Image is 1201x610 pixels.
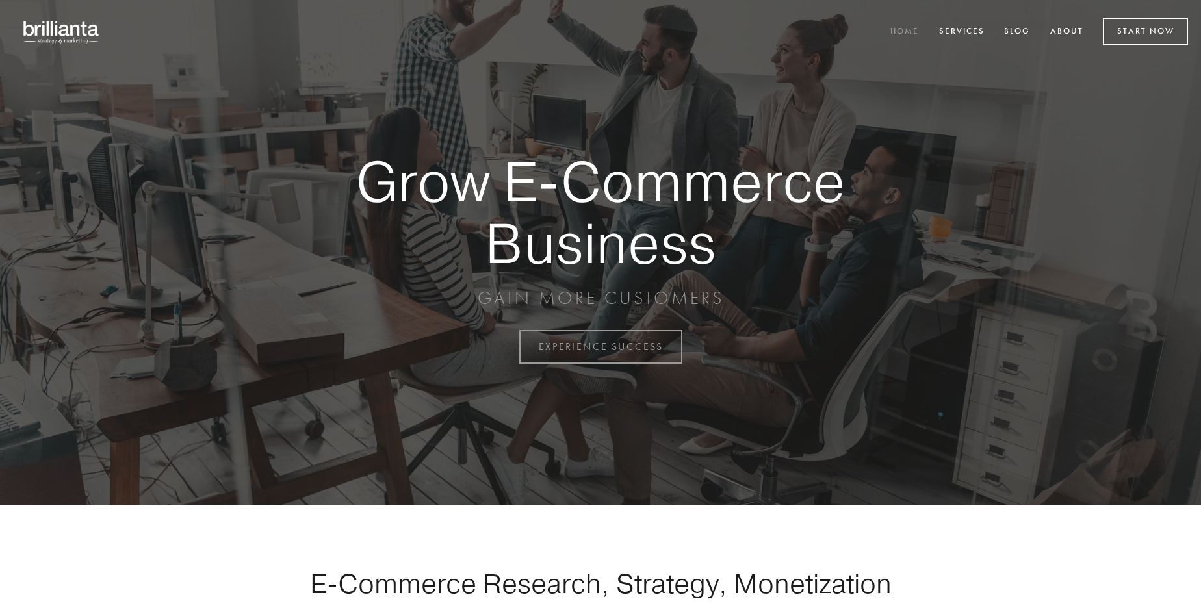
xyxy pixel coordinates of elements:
img: brillianta - research, strategy, marketing [13,13,110,51]
strong: Grow E-Commerce Business [311,151,890,273]
h1: E-Commerce Research, Strategy, Monetization [269,567,932,600]
p: GAIN MORE CUSTOMERS [311,286,890,310]
a: Home [882,21,927,43]
a: About [1042,21,1092,43]
a: Services [931,21,993,43]
a: Blog [996,21,1039,43]
a: EXPERIENCE SUCCESS [519,330,682,364]
a: Start Now [1103,18,1188,45]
